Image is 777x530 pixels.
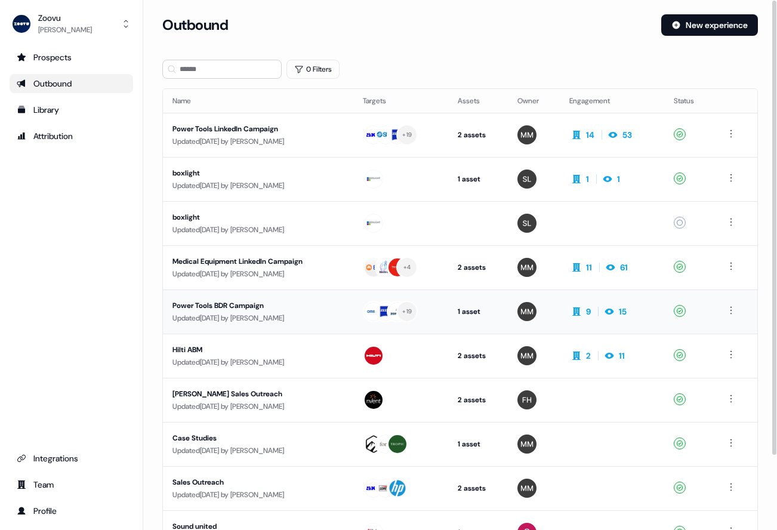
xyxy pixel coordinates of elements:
div: Zoovu [38,12,92,24]
div: 1 asset [458,306,499,318]
div: [PERSON_NAME] Sales Outreach [172,388,344,400]
div: 2 assets [458,129,499,141]
div: 15 [619,306,627,318]
div: 61 [620,261,628,273]
button: New experience [661,14,758,36]
div: Updated [DATE] by [PERSON_NAME] [172,312,344,324]
div: 11 [586,261,592,273]
div: + 19 [402,130,412,140]
th: Targets [353,89,448,113]
div: Updated [DATE] by [PERSON_NAME] [172,445,344,457]
img: Morgan [517,435,536,454]
div: Outbound [17,78,126,90]
div: 2 assets [458,350,499,362]
div: Team [17,479,126,491]
div: 9 [586,306,591,318]
div: 2 [586,350,591,362]
a: Go to attribution [10,127,133,146]
div: Updated [DATE] by [PERSON_NAME] [172,268,344,280]
div: Updated [DATE] by [PERSON_NAME] [172,135,344,147]
div: 11 [619,350,625,362]
img: Morgan [517,346,536,365]
div: 53 [622,129,632,141]
div: Updated [DATE] by [PERSON_NAME] [172,224,344,236]
div: Integrations [17,452,126,464]
div: Updated [DATE] by [PERSON_NAME] [172,180,344,192]
div: Profile [17,505,126,517]
a: Go to outbound experience [10,74,133,93]
img: Spencer [517,214,536,233]
th: Engagement [560,89,664,113]
div: Medical Equipment LinkedIn Campaign [172,255,344,267]
a: Go to profile [10,501,133,520]
div: 1 asset [458,173,499,185]
div: Attribution [17,130,126,142]
div: 1 [586,173,589,185]
div: 2 assets [458,261,499,273]
div: + 19 [402,306,412,317]
div: Updated [DATE] by [PERSON_NAME] [172,400,344,412]
div: Case Studies [172,432,344,444]
a: Go to team [10,475,133,494]
div: Power Tools LinkedIn Campaign [172,123,344,135]
div: 1 asset [458,438,499,450]
div: 14 [586,129,594,141]
div: Sales Outreach [172,476,344,488]
img: Morgan [517,258,536,277]
div: 2 assets [458,482,499,494]
img: Morgan [517,302,536,321]
div: 2 assets [458,394,499,406]
img: Freddie [517,390,536,409]
a: Go to integrations [10,449,133,468]
button: Zoovu[PERSON_NAME] [10,10,133,38]
div: Hilti ABM [172,344,344,356]
div: 1 [617,173,620,185]
a: Go to prospects [10,48,133,67]
img: Morgan [517,479,536,498]
h3: Outbound [162,16,228,34]
div: Power Tools BDR Campaign [172,300,344,312]
div: Updated [DATE] by [PERSON_NAME] [172,356,344,368]
th: Name [163,89,353,113]
div: [PERSON_NAME] [38,24,92,36]
button: 0 Filters [286,60,340,79]
th: Owner [508,89,560,113]
div: Updated [DATE] by [PERSON_NAME] [172,489,344,501]
div: boxlight [172,167,344,179]
img: Morgan [517,125,536,144]
div: Library [17,104,126,116]
div: boxlight [172,211,344,223]
th: Assets [448,89,508,113]
th: Status [664,89,714,113]
div: Prospects [17,51,126,63]
a: Go to templates [10,100,133,119]
img: Spencer [517,170,536,189]
div: + 4 [403,262,411,273]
